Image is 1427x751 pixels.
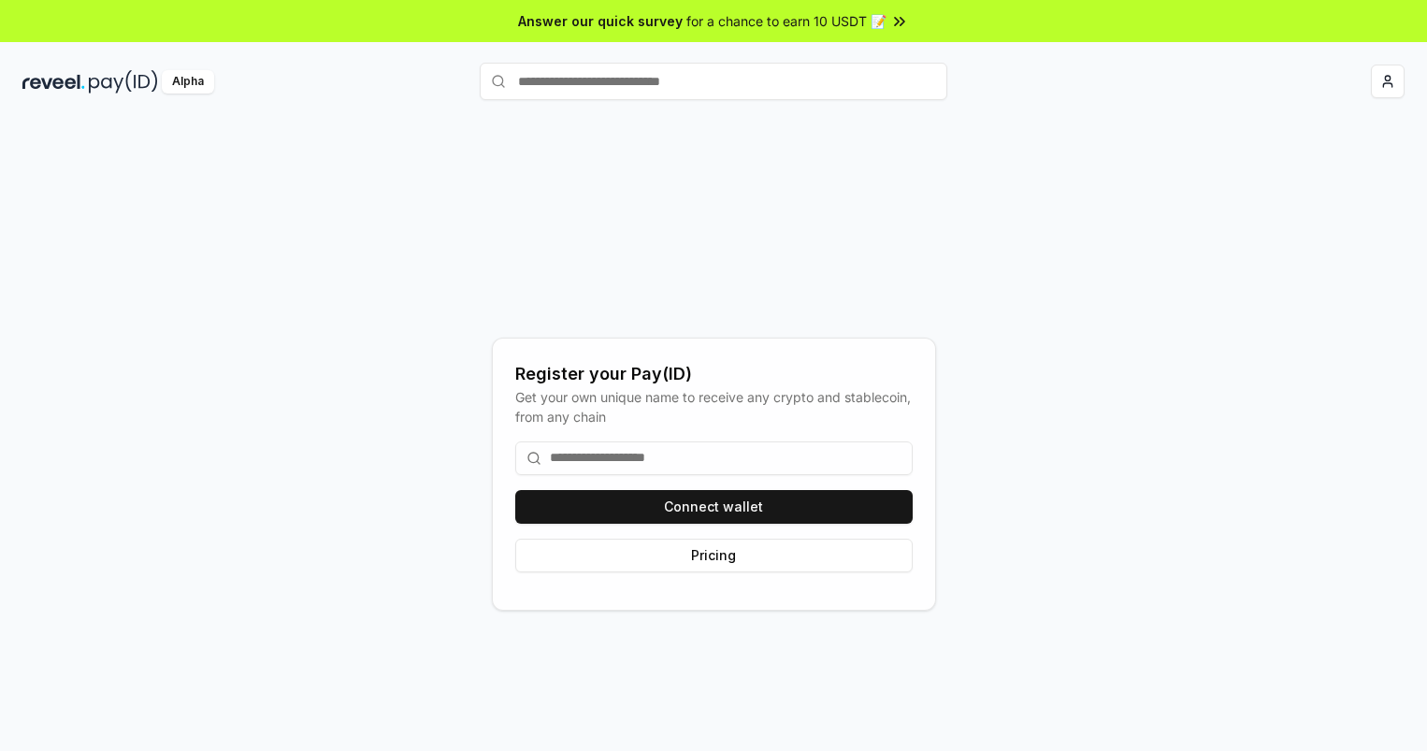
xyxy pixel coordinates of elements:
button: Connect wallet [515,490,913,524]
span: Answer our quick survey [518,11,683,31]
span: for a chance to earn 10 USDT 📝 [686,11,886,31]
div: Get your own unique name to receive any crypto and stablecoin, from any chain [515,387,913,426]
div: Alpha [162,70,214,94]
div: Register your Pay(ID) [515,361,913,387]
button: Pricing [515,539,913,572]
img: pay_id [89,70,158,94]
img: reveel_dark [22,70,85,94]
